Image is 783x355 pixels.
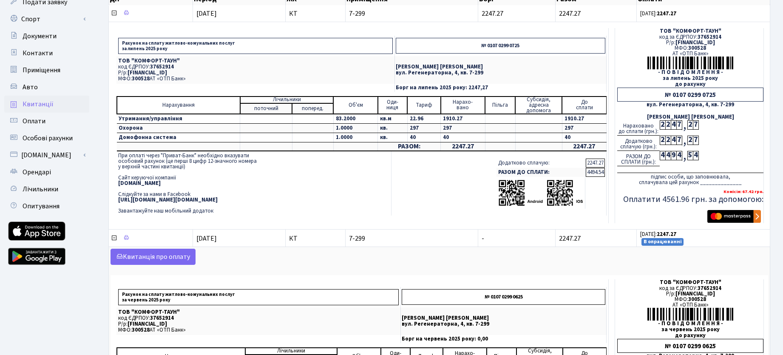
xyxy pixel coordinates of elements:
div: Р/р: [617,40,763,45]
b: [DOMAIN_NAME] [118,179,161,187]
td: Лічильники [240,97,333,103]
span: КТ [289,235,342,242]
span: [DATE] [196,234,217,243]
div: підпис особи, що заповнювала, сплачувала цей рахунок ______________ [617,173,763,185]
div: , [682,151,687,161]
span: 7-299 [349,10,474,17]
div: 2 [687,120,693,130]
div: 5 [687,151,693,160]
p: Р/р: [118,321,399,327]
td: Оди- ниця [378,97,408,114]
td: 2247.27 [586,159,605,168]
p: № 0107 0299 0625 [402,289,605,305]
div: 4 [676,151,682,160]
td: Утримання/управління [117,114,240,124]
td: РАЗОМ: [378,142,441,151]
td: Нарахо- вано [441,97,485,114]
p: Р/р: [118,70,393,76]
div: 2 [687,136,693,145]
b: 2247.27 [657,10,676,17]
a: Приміщення [4,62,89,79]
p: Рахунок на сплату житлово-комунальних послуг за червень 2025 року [118,289,399,305]
div: за червень 2025 року [617,327,763,332]
span: Опитування [23,202,60,211]
img: apps-qrcodes.png [498,179,583,207]
p: ТОВ "КОМФОРТ-ТАУН" [118,310,399,315]
span: Контакти [23,48,53,58]
p: № 0107 0299 0725 [396,38,605,54]
td: Охорона [117,123,240,133]
td: кв.м [378,114,408,124]
td: 1910.27 [441,114,485,124]
td: 1910.27 [562,114,606,124]
td: 1.0000 [333,123,377,133]
p: [PERSON_NAME] [PERSON_NAME] [402,315,605,321]
a: Орендарі [4,164,89,181]
div: 2 [665,120,671,130]
p: МФО: АТ «ОТП Банк» [118,76,393,82]
td: поперед. [292,103,333,114]
div: Р/р: [617,291,763,297]
span: 37652914 [698,284,721,292]
a: Опитування [4,198,89,215]
b: 2247.27 [657,230,676,238]
td: Субсидія, адресна допомога [515,97,562,114]
td: 297 [407,123,441,133]
td: 2247.27 [562,142,606,151]
div: № 0107 0299 0625 [617,339,763,353]
td: 22.96 [407,114,441,124]
p: МФО: АТ «ОТП Банк» [118,327,399,333]
div: МФО: [617,45,763,51]
div: 4 [660,151,665,160]
div: 4 [671,136,676,145]
div: 7 [676,120,682,130]
span: - [482,234,484,243]
td: 1.0000 [333,133,377,142]
p: вул. Регенераторна, 4, кв. 7-299 [402,321,605,327]
div: 9 [671,151,676,160]
b: [URL][DOMAIN_NAME][DOMAIN_NAME] [118,196,218,204]
div: ТОВ "КОМФОРТ-ТАУН" [617,280,763,285]
td: 40 [562,133,606,142]
td: 297 [562,123,606,133]
p: Борг на липень 2025 року: 2247,27 [396,85,605,91]
span: [FINANCIAL_ID] [128,320,167,328]
p: ТОВ "КОМФОРТ-ТАУН" [118,58,393,64]
a: Квитанції [4,96,89,113]
span: Авто [23,82,38,92]
span: 37652914 [698,33,721,41]
a: Спорт [4,11,89,28]
div: - П О В І Д О М Л Е Н Н Я - [617,70,763,75]
span: 37652914 [150,314,174,322]
td: Тариф [407,97,441,114]
span: 300528 [688,44,706,52]
span: 300528 [132,326,150,334]
a: Оплати [4,113,89,130]
span: Лічильники [23,185,58,194]
span: 300528 [132,75,150,82]
span: Документи [23,31,57,41]
td: кв. [378,133,408,142]
td: При оплаті через "Приват-Банк" необхідно вказувати особовий рахунок (це перші 8 цифр 12-значного ... [116,151,391,216]
span: Особові рахунки [23,133,73,143]
td: 83.2000 [333,114,377,124]
div: МФО: [617,297,763,302]
td: 297 [441,123,485,133]
div: [PERSON_NAME] [PERSON_NAME] [617,114,763,120]
div: РАЗОМ ДО СПЛАТИ (грн.): [617,151,660,166]
td: Об'єм [333,97,377,114]
div: 2 [660,136,665,145]
div: 4 [671,120,676,130]
p: код ЄДРПОУ: [118,64,393,70]
td: Домофонна система [117,133,240,142]
div: № 0107 0299 0725 [617,88,763,102]
div: вул. Регенераторна, 4, кв. 7-299 [617,102,763,108]
div: , [682,120,687,130]
a: Особові рахунки [4,130,89,147]
div: 4 [693,151,698,160]
span: КТ [289,10,342,17]
td: кв. [378,123,408,133]
div: АТ «ОТП Банк» [617,302,763,308]
p: [PERSON_NAME] [PERSON_NAME] [396,64,605,70]
div: 7 [676,136,682,145]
